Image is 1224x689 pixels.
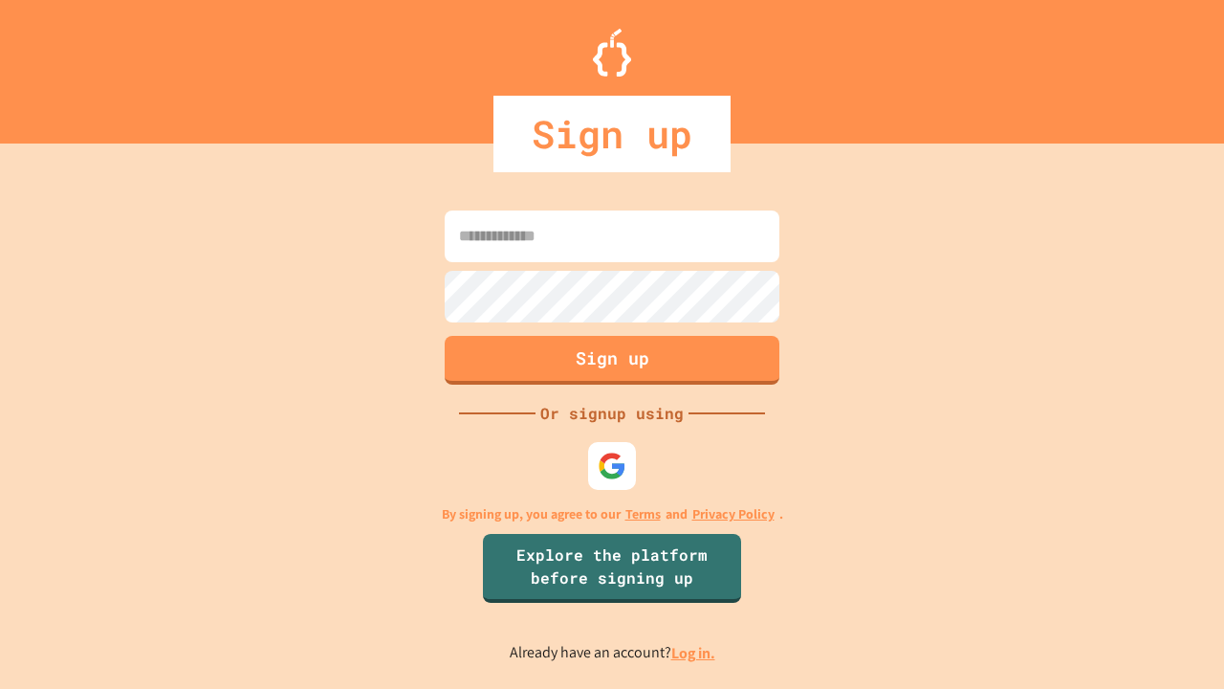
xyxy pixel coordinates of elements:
[483,534,741,603] a: Explore the platform before signing up
[598,452,626,480] img: google-icon.svg
[510,641,715,665] p: Already have an account?
[442,504,783,524] p: By signing up, you agree to our and .
[671,643,715,663] a: Log in.
[535,402,688,425] div: Or signup using
[493,96,731,172] div: Sign up
[445,336,779,385] button: Sign up
[692,504,775,524] a: Privacy Policy
[625,504,661,524] a: Terms
[593,29,631,77] img: Logo.svg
